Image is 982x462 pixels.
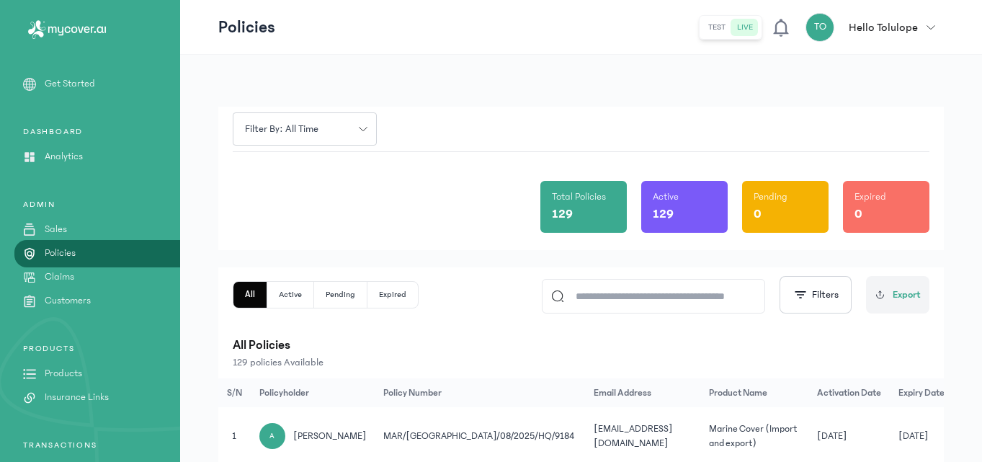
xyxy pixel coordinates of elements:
span: 1 [232,431,236,441]
span: [DATE] [817,429,847,443]
div: TO [805,13,834,42]
p: Customers [45,293,91,308]
span: [EMAIL_ADDRESS][DOMAIN_NAME] [594,424,672,448]
p: 129 [552,204,573,224]
span: Filter by: all time [236,122,327,137]
th: Expiry Date [890,378,953,407]
p: Active [653,190,679,204]
th: Policyholder [251,378,375,407]
button: test [702,19,731,36]
button: All [233,282,267,308]
span: [DATE] [898,429,928,443]
p: Pending [754,190,787,204]
button: Filter by: all time [233,112,377,146]
p: Claims [45,270,74,285]
button: Export [866,276,929,314]
p: Analytics [45,149,83,164]
div: A [259,423,285,449]
th: S/N [218,378,251,407]
p: Get Started [45,76,95,92]
button: live [731,19,759,36]
p: All Policies [233,335,929,355]
th: Product Name [700,378,808,407]
p: Expired [854,190,886,204]
button: Pending [314,282,367,308]
th: Policy Number [375,378,585,407]
button: TOHello Tolulope [805,13,944,42]
p: Insurance Links [45,390,109,405]
p: Sales [45,222,67,237]
span: [PERSON_NAME] [294,429,367,443]
p: 129 policies Available [233,355,929,370]
th: Email Address [585,378,700,407]
p: 129 [653,204,674,224]
button: Filters [780,276,852,314]
p: Total Policies [552,190,606,204]
p: 0 [854,204,862,224]
p: Policies [45,246,76,261]
p: Hello Tolulope [849,19,918,36]
button: Expired [367,282,418,308]
th: Activation Date [808,378,890,407]
p: Products [45,366,82,381]
span: Export [893,288,921,303]
p: Policies [218,16,275,39]
p: 0 [754,204,762,224]
button: Active [267,282,314,308]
